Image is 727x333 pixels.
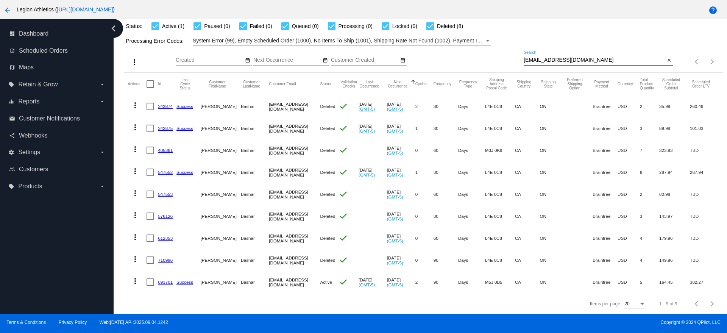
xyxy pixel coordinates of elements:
[540,227,564,249] mat-cell: ON
[485,78,508,90] button: Change sorting for ShippingPostcode
[193,36,491,45] mat-select: Filter by Processing Error Codes
[269,271,320,293] mat-cell: [EMAIL_ADDRESS][DOMAIN_NAME]
[370,320,721,325] span: Copyright © 2024 QPilot, LLC
[241,139,269,161] mat-cell: Bashar
[8,183,14,189] i: local_offer
[659,139,690,161] mat-cell: 323.93
[339,167,348,177] mat-icon: check
[564,78,586,90] button: Change sorting for PreferredShippingOption
[126,23,142,29] span: Status:
[659,161,690,183] mat-cell: 287.94
[415,271,434,293] mat-cell: 2
[624,301,629,306] span: 20
[320,148,335,153] span: Deleted
[99,149,105,155] i: arrow_drop_down
[201,227,241,249] mat-cell: [PERSON_NAME]
[640,117,659,139] mat-cell: 3
[320,170,335,175] span: Deleted
[540,80,557,88] button: Change sorting for ShippingState
[339,73,359,95] mat-header-cell: Validation Checks
[659,78,683,90] button: Change sorting for Subtotal
[269,249,320,271] mat-cell: [EMAIL_ADDRESS][DOMAIN_NAME]
[8,81,14,88] i: local_offer
[131,145,140,154] mat-icon: more_vert
[458,205,485,227] mat-cell: Days
[515,271,540,293] mat-cell: CA
[176,104,193,109] a: Success
[9,163,105,175] a: people_outline Customers
[201,139,241,161] mat-cell: [PERSON_NAME]
[99,183,105,189] i: arrow_drop_down
[415,205,434,227] mat-cell: 0
[618,249,640,271] mat-cell: USD
[593,161,618,183] mat-cell: Braintree
[9,45,105,57] a: update Scheduled Orders
[485,161,515,183] mat-cell: L4E 0C8
[387,260,403,265] a: (GMT-5)
[339,211,348,220] mat-icon: check
[593,117,618,139] mat-cell: Braintree
[387,172,403,177] a: (GMT-5)
[434,95,458,117] mat-cell: 30
[201,271,241,293] mat-cell: [PERSON_NAME]
[387,117,415,139] mat-cell: [DATE]
[320,126,335,131] span: Deleted
[458,161,485,183] mat-cell: Days
[201,249,241,271] mat-cell: [PERSON_NAME]
[130,58,139,67] mat-icon: more_vert
[485,205,515,227] mat-cell: L4E 0C8
[515,95,540,117] mat-cell: CA
[434,183,458,205] mat-cell: 60
[292,22,319,31] span: Queued (0)
[269,227,320,249] mat-cell: [EMAIL_ADDRESS][DOMAIN_NAME]
[359,106,375,111] a: (GMT-5)
[415,227,434,249] mat-cell: 0
[437,22,463,31] span: Deleted (8)
[485,139,515,161] mat-cell: M3J 0K9
[158,126,173,131] a: 342875
[18,81,58,88] span: Retain & Grow
[320,280,332,285] span: Active
[158,280,173,285] a: 893701
[387,271,415,293] mat-cell: [DATE]
[593,249,618,271] mat-cell: Braintree
[640,95,659,117] mat-cell: 2
[176,280,193,285] a: Success
[690,296,705,311] button: Previous page
[331,57,399,63] input: Customer Created
[162,22,184,31] span: Active (1)
[359,80,380,88] button: Change sorting for LastOccurrenceUtc
[593,80,611,88] button: Change sorting for PaymentMethod.Type
[9,64,15,70] i: map
[434,161,458,183] mat-cell: 30
[359,95,387,117] mat-cell: [DATE]
[458,80,478,88] button: Change sorting for FrequencyType
[434,117,458,139] mat-cell: 30
[126,38,184,44] span: Processing Error Codes:
[9,113,105,125] a: email Customer Notifications
[434,205,458,227] mat-cell: 30
[415,82,427,86] button: Change sorting for Cycles
[339,22,373,31] span: Processing (0)
[359,282,375,287] a: (GMT-5)
[690,227,719,249] mat-cell: TBD
[9,28,105,40] a: dashboard Dashboard
[241,183,269,205] mat-cell: Bashar
[618,161,640,183] mat-cell: USD
[690,271,719,293] mat-cell: 382.27
[387,106,403,111] a: (GMT-5)
[640,249,659,271] mat-cell: 4
[540,205,564,227] mat-cell: ON
[434,227,458,249] mat-cell: 60
[99,81,105,88] i: arrow_drop_down
[387,183,415,205] mat-cell: [DATE]
[269,95,320,117] mat-cell: [EMAIL_ADDRESS][DOMAIN_NAME]
[690,205,719,227] mat-cell: TBD
[131,167,140,176] mat-icon: more_vert
[387,216,403,221] a: (GMT-5)
[705,54,720,69] button: Next page
[458,271,485,293] mat-cell: Days
[19,132,47,139] span: Webhooks
[387,95,415,117] mat-cell: [DATE]
[485,183,515,205] mat-cell: L4E 0C8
